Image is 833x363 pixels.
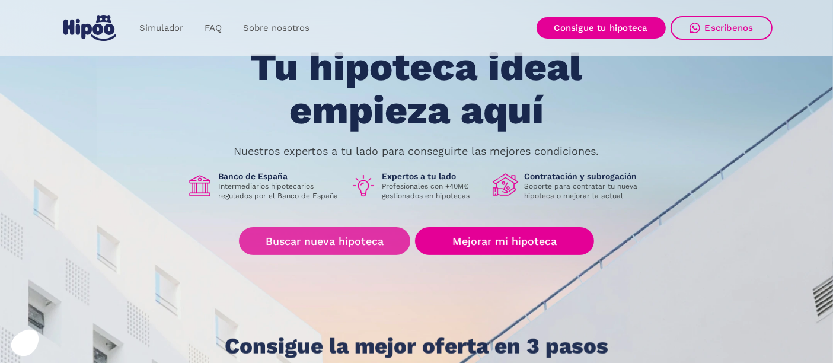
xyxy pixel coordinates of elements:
[705,23,754,33] div: Escríbenos
[525,181,647,200] p: Soporte para contratar tu nueva hipoteca o mejorar la actual
[232,17,320,40] a: Sobre nosotros
[671,16,773,40] a: Escríbenos
[129,17,194,40] a: Simulador
[234,147,599,156] p: Nuestros expertos a tu lado para conseguirte las mejores condiciones.
[194,17,232,40] a: FAQ
[525,171,647,181] h1: Contratación y subrogación
[382,181,483,200] p: Profesionales con +40M€ gestionados en hipotecas
[192,46,641,132] h1: Tu hipoteca ideal empieza aquí
[239,227,410,255] a: Buscar nueva hipoteca
[61,11,119,46] a: home
[219,171,341,181] h1: Banco de España
[225,335,608,358] h1: Consigue la mejor oferta en 3 pasos
[415,227,593,255] a: Mejorar mi hipoteca
[219,181,341,200] p: Intermediarios hipotecarios regulados por el Banco de España
[537,17,666,39] a: Consigue tu hipoteca
[382,171,483,181] h1: Expertos a tu lado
